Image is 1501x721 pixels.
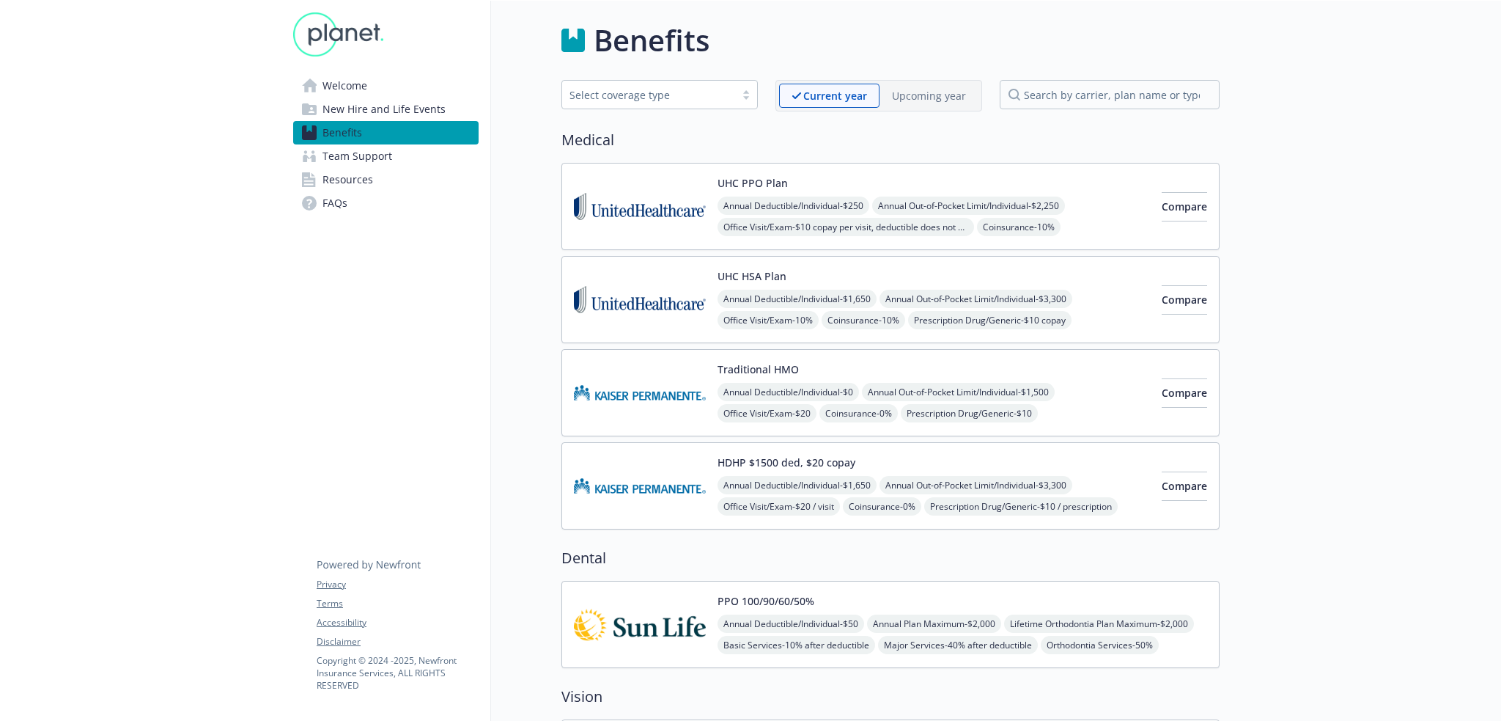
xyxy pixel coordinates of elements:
button: Compare [1162,285,1207,315]
span: Benefits [322,121,362,144]
input: search by carrier, plan name or type [1000,80,1220,109]
span: Annual Out-of-Pocket Limit/Individual - $1,500 [862,383,1055,401]
button: Compare [1162,472,1207,501]
p: Current year [803,88,867,103]
span: Office Visit/Exam - $10 copay per visit, deductible does not apply [718,218,974,236]
span: Office Visit/Exam - $20 [718,404,816,422]
span: Annual Deductible/Individual - $50 [718,615,864,633]
p: Copyright © 2024 - 2025 , Newfront Insurance Services, ALL RIGHTS RESERVED [317,654,478,692]
span: Office Visit/Exam - 10% [718,311,819,329]
img: Kaiser Permanente Insurance Company carrier logo [574,362,706,424]
div: Select coverage type [569,87,728,103]
a: Terms [317,597,478,610]
img: Kaiser Permanente Insurance Company carrier logo [574,455,706,517]
button: Compare [1162,378,1207,408]
img: Sun Life Financial carrier logo [574,593,706,656]
span: Coinsurance - 10% [977,218,1061,236]
span: Compare [1162,200,1207,213]
h2: Dental [561,547,1220,569]
p: Upcoming year [892,88,966,103]
span: Orthodontia Services - 50% [1041,636,1159,654]
span: New Hire and Life Events [322,98,446,121]
span: Coinsurance - 0% [819,404,898,422]
a: New Hire and Life Events [293,98,479,121]
span: Compare [1162,293,1207,307]
button: Traditional HMO [718,362,799,377]
span: Annual Out-of-Pocket Limit/Individual - $2,250 [872,197,1065,215]
a: Benefits [293,121,479,144]
h1: Benefits [594,18,709,62]
a: Team Support [293,144,479,168]
span: Prescription Drug/Generic - $10 / prescription [924,497,1118,516]
img: United Healthcare Insurance Company carrier logo [574,268,706,331]
span: Prescription Drug/Generic - $10 [901,404,1038,422]
a: Welcome [293,74,479,98]
button: UHC PPO Plan [718,175,788,191]
span: FAQs [322,191,347,215]
span: Annual Plan Maximum - $2,000 [867,615,1001,633]
span: Coinsurance - 10% [822,311,905,329]
a: Resources [293,168,479,191]
h2: Medical [561,129,1220,151]
span: Welcome [322,74,367,98]
span: Coinsurance - 0% [843,497,921,516]
button: Compare [1162,192,1207,222]
button: UHC HSA Plan [718,268,786,284]
button: HDHP $1500 ded, $20 copay [718,455,855,470]
a: Privacy [317,578,478,591]
h2: Vision [561,686,1220,708]
span: Major Services - 40% after deductible [878,636,1038,654]
button: PPO 100/90/60/50% [718,593,814,609]
span: Compare [1162,479,1207,493]
span: Annual Deductible/Individual - $0 [718,383,859,401]
a: Disclaimer [317,635,478,648]
span: Annual Deductible/Individual - $1,650 [718,290,877,308]
span: Resources [322,168,373,191]
span: Office Visit/Exam - $20 / visit [718,497,840,516]
span: Compare [1162,386,1207,400]
img: United Healthcare Insurance Company carrier logo [574,175,706,238]
span: Basic Services - 10% after deductible [718,636,875,654]
span: Team Support [322,144,392,168]
span: Annual Out-of-Pocket Limit/Individual - $3,300 [879,476,1072,494]
span: Prescription Drug/Generic - $10 copay [908,311,1072,329]
span: Lifetime Orthodontia Plan Maximum - $2,000 [1004,615,1194,633]
span: Annual Out-of-Pocket Limit/Individual - $3,300 [879,290,1072,308]
span: Annual Deductible/Individual - $1,650 [718,476,877,494]
a: FAQs [293,191,479,215]
a: Accessibility [317,616,478,629]
span: Annual Deductible/Individual - $250 [718,197,869,215]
